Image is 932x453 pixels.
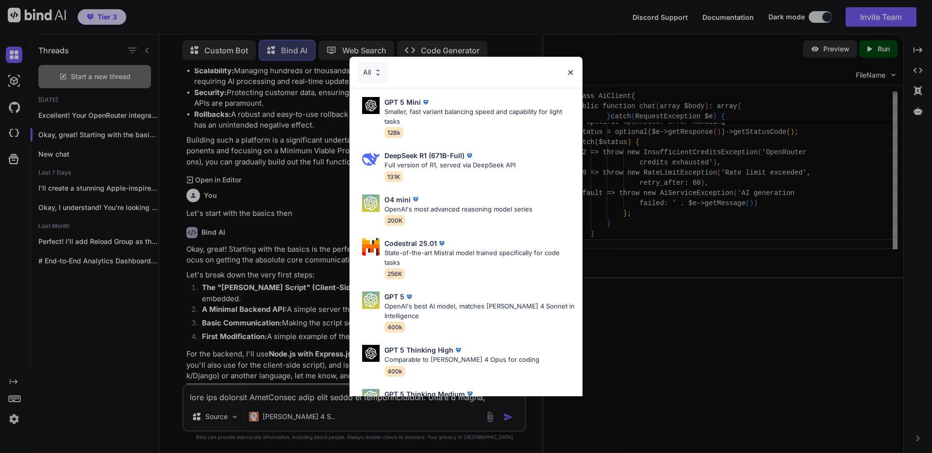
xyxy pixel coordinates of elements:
img: Pick Models [362,150,380,168]
p: GPT 5 Mini [384,97,421,107]
span: 400k [384,366,405,377]
p: GPT 5 Thinking Medium [384,389,465,399]
p: State-of-the-art Mistral model trained specifically for code tasks [384,248,575,267]
img: premium [404,292,414,302]
img: Pick Models [362,345,380,362]
span: 400k [384,322,405,333]
span: 128k [384,127,403,138]
img: premium [421,97,431,107]
img: premium [465,151,474,161]
p: OpenAI's best AI model, matches [PERSON_NAME] 4 Sonnet in Intelligence [384,302,575,321]
span: 131K [384,171,403,182]
img: close [566,68,575,77]
p: OpenAI's most advanced reasoning model series [384,205,533,214]
span: 256K [384,268,405,279]
img: premium [411,194,420,204]
p: DeepSeek R1 (671B-Full) [384,150,465,161]
img: Pick Models [362,291,380,309]
span: 200K [384,215,405,226]
p: Comparable to [PERSON_NAME] 4 Opus for coding [384,355,539,365]
div: All [357,62,388,83]
p: Codestral 25.01 [384,238,437,248]
p: GPT 5 Thinking High [384,345,453,355]
p: Smaller, fast variant balancing speed and capability for light tasks [384,107,575,126]
p: GPT 5 [384,291,404,302]
img: premium [437,239,447,248]
img: Pick Models [362,97,380,114]
img: premium [453,345,463,355]
p: O4 mini [384,194,411,205]
img: Pick Models [362,238,380,256]
img: premium [465,389,475,399]
img: Pick Models [374,68,382,77]
p: Full version of R1, served via DeepSeek API [384,161,516,170]
img: Pick Models [362,194,380,212]
img: Pick Models [362,389,380,406]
